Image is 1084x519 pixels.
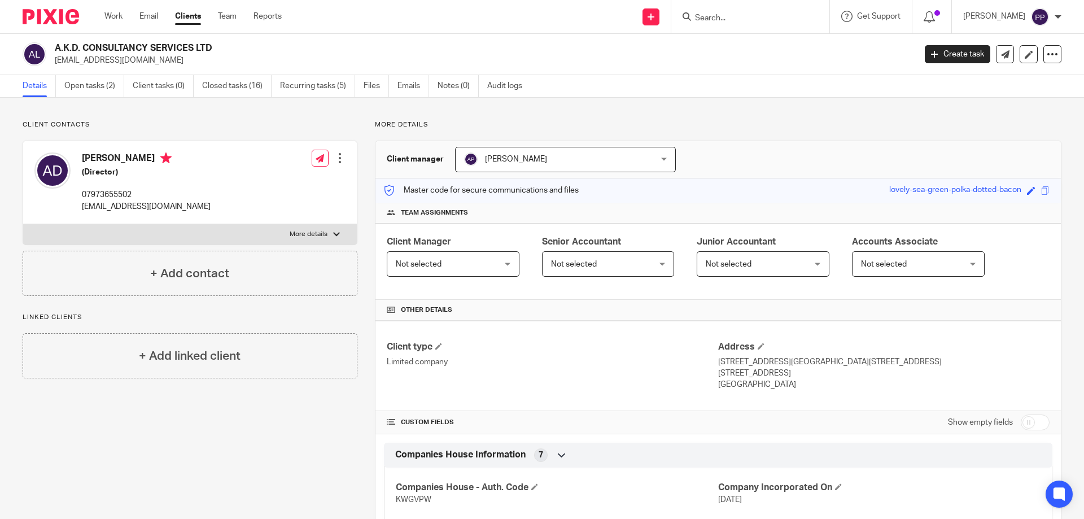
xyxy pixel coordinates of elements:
[82,189,211,200] p: 07973655502
[150,265,229,282] h4: + Add contact
[218,11,237,22] a: Team
[82,152,211,167] h4: [PERSON_NAME]
[694,14,795,24] input: Search
[397,75,429,97] a: Emails
[23,9,79,24] img: Pixie
[23,313,357,322] p: Linked clients
[539,450,543,461] span: 7
[23,120,357,129] p: Client contacts
[375,120,1061,129] p: More details
[963,11,1025,22] p: [PERSON_NAME]
[23,75,56,97] a: Details
[387,356,718,368] p: Limited company
[401,208,468,217] span: Team assignments
[1031,8,1049,26] img: svg%3E
[706,260,751,268] span: Not selected
[23,42,46,66] img: svg%3E
[202,75,272,97] a: Closed tasks (16)
[55,55,908,66] p: [EMAIL_ADDRESS][DOMAIN_NAME]
[718,341,1050,353] h4: Address
[396,482,718,494] h4: Companies House - Auth. Code
[280,75,355,97] a: Recurring tasks (5)
[104,11,123,22] a: Work
[718,379,1050,390] p: [GEOGRAPHIC_DATA]
[290,230,327,239] p: More details
[55,42,737,54] h2: A.K.D. CONSULTANCY SERVICES LTD
[396,260,442,268] span: Not selected
[401,306,452,315] span: Other details
[718,496,742,504] span: [DATE]
[82,201,211,212] p: [EMAIL_ADDRESS][DOMAIN_NAME]
[718,368,1050,379] p: [STREET_ADDRESS]
[64,75,124,97] a: Open tasks (2)
[364,75,389,97] a: Files
[487,75,531,97] a: Audit logs
[438,75,479,97] a: Notes (0)
[697,237,776,246] span: Junior Accountant
[464,152,478,166] img: svg%3E
[852,237,938,246] span: Accounts Associate
[542,237,621,246] span: Senior Accountant
[34,152,71,189] img: svg%3E
[139,11,158,22] a: Email
[139,347,241,365] h4: + Add linked client
[718,482,1041,494] h4: Company Incorporated On
[861,260,907,268] span: Not selected
[718,356,1050,368] p: [STREET_ADDRESS][GEOGRAPHIC_DATA][STREET_ADDRESS]
[925,45,990,63] a: Create task
[387,418,718,427] h4: CUSTOM FIELDS
[175,11,201,22] a: Clients
[395,449,526,461] span: Companies House Information
[387,237,451,246] span: Client Manager
[387,341,718,353] h4: Client type
[857,12,901,20] span: Get Support
[551,260,597,268] span: Not selected
[948,417,1013,428] label: Show empty fields
[160,152,172,164] i: Primary
[387,154,444,165] h3: Client manager
[133,75,194,97] a: Client tasks (0)
[253,11,282,22] a: Reports
[485,155,547,163] span: [PERSON_NAME]
[384,185,579,196] p: Master code for secure communications and files
[889,184,1021,197] div: lovely-sea-green-polka-dotted-bacon
[82,167,211,178] h5: (Director)
[396,496,431,504] span: KWGVPW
